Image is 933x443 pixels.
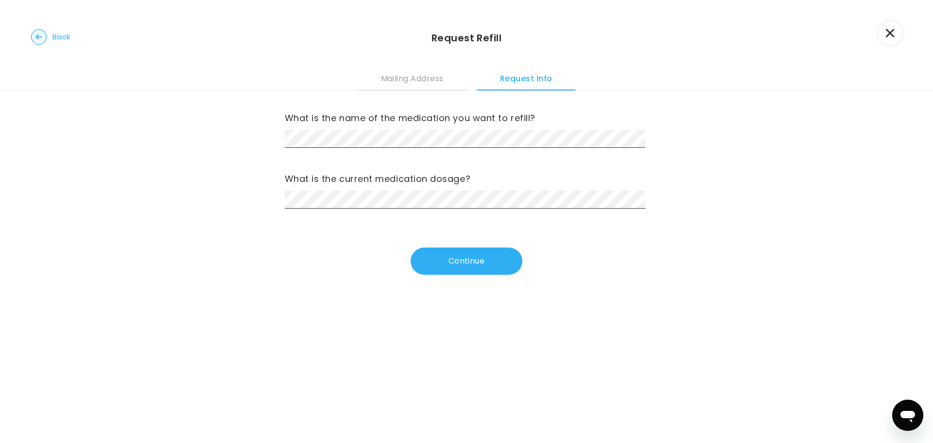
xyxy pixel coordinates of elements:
button: Continue [411,248,522,275]
h3: Request Refill [432,31,502,45]
button: Mailing Address [358,64,467,90]
input: MEDICATION_NAME [285,130,646,148]
label: What is the name of the medication you want to refill? [285,110,649,126]
span: Back [52,30,70,44]
iframe: Button to launch messaging window [892,400,923,431]
label: What is the current medication dosage? [285,171,649,187]
button: Back [31,29,70,45]
input: MEDICATION_DOSAGE [285,191,646,209]
button: Request Info [477,64,576,90]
